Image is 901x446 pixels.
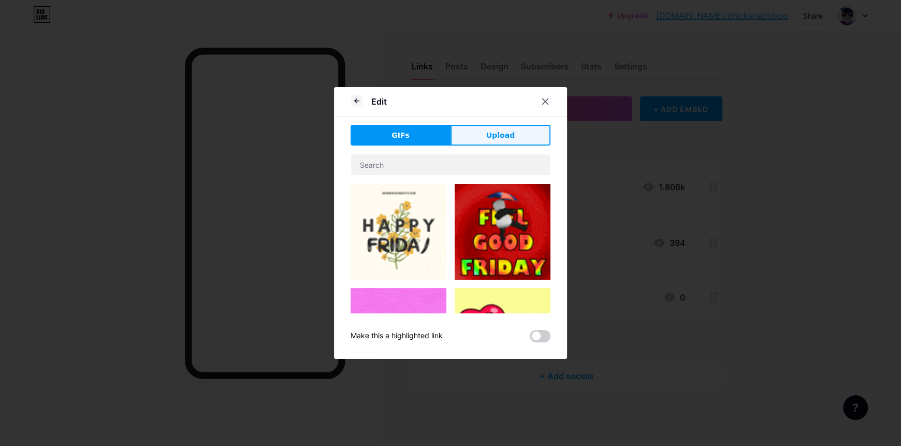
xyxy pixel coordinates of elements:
button: Upload [450,125,550,146]
img: Gihpy [351,184,446,280]
img: Gihpy [455,184,550,280]
div: Make this a highlighted link [351,330,443,342]
span: Upload [486,130,515,141]
input: Search [351,154,550,175]
div: Edit [371,95,387,108]
img: Gihpy [455,288,550,384]
img: Gihpy [351,288,446,382]
span: GIFs [391,130,410,141]
button: GIFs [351,125,450,146]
